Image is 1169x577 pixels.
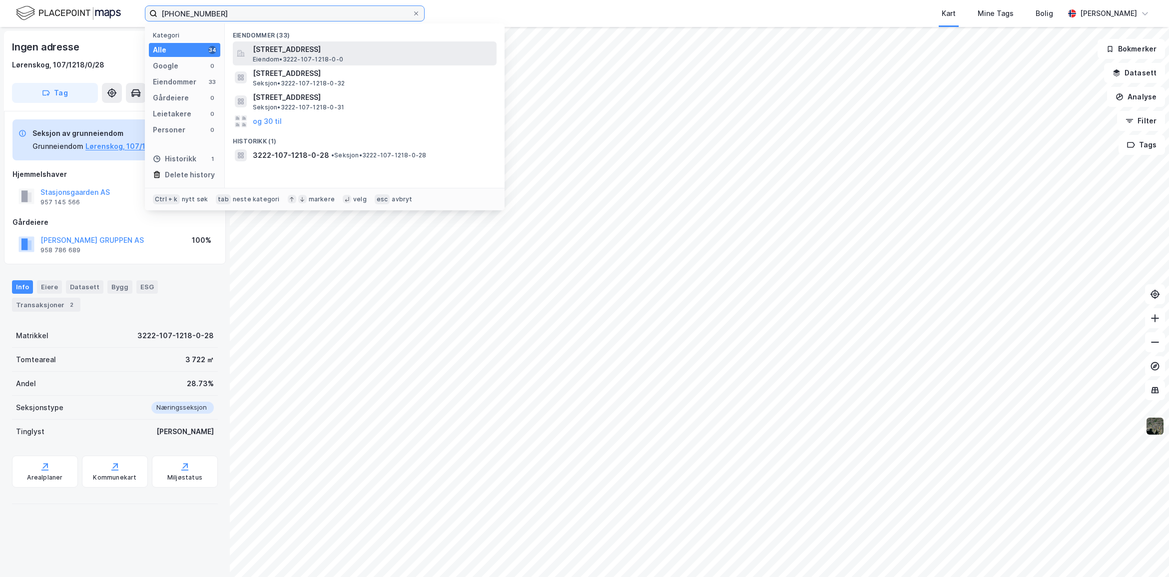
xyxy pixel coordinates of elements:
div: 28.73% [187,378,214,390]
div: avbryt [392,195,412,203]
div: 2 [66,300,76,310]
div: tab [216,194,231,204]
button: Tags [1119,135,1165,155]
div: Matrikkel [16,330,48,342]
button: Tag [12,83,98,103]
div: Bygg [107,280,132,293]
span: [STREET_ADDRESS] [253,91,493,103]
div: Historikk [153,153,196,165]
span: Eiendom • 3222-107-1218-0-0 [253,55,343,63]
div: neste kategori [233,195,280,203]
div: Lørenskog, 107/1218/0/28 [12,59,104,71]
div: Eiere [37,280,62,293]
span: • [331,151,334,159]
div: 34 [208,46,216,54]
div: Ingen adresse [12,39,81,55]
div: markere [309,195,335,203]
div: Grunneiendom [32,140,83,152]
span: 3222-107-1218-0-28 [253,149,329,161]
div: 0 [208,110,216,118]
button: Lørenskog, 107/1218 [85,140,158,152]
div: Andel [16,378,36,390]
div: Transaksjoner [12,298,80,312]
div: Ctrl + k [153,194,180,204]
div: Kommunekart [93,474,136,482]
button: Datasett [1104,63,1165,83]
span: [STREET_ADDRESS] [253,67,493,79]
span: Seksjon • 3222-107-1218-0-32 [253,79,345,87]
div: Alle [153,44,166,56]
iframe: Chat Widget [1119,529,1169,577]
div: 0 [208,94,216,102]
button: Analyse [1107,87,1165,107]
span: Seksjon • 3222-107-1218-0-28 [331,151,426,159]
div: Mine Tags [978,7,1014,19]
div: nytt søk [182,195,208,203]
div: velg [353,195,367,203]
div: Datasett [66,280,103,293]
div: 958 786 689 [40,246,80,254]
span: Seksjon • 3222-107-1218-0-31 [253,103,344,111]
div: Kategori [153,31,220,39]
span: [STREET_ADDRESS] [253,43,493,55]
img: logo.f888ab2527a4732fd821a326f86c7f29.svg [16,4,121,22]
div: Leietakere [153,108,191,120]
div: 0 [208,126,216,134]
img: 9k= [1146,417,1165,436]
div: Tomteareal [16,354,56,366]
button: Bokmerker [1098,39,1165,59]
div: Historikk (1) [225,129,505,147]
div: Seksjonstype [16,402,63,414]
div: Delete history [165,169,215,181]
div: Eiendommer (33) [225,23,505,41]
div: Kart [942,7,956,19]
div: 33 [208,78,216,86]
div: ESG [136,280,158,293]
div: Info [12,280,33,293]
div: Kontrollprogram for chat [1119,529,1169,577]
div: esc [375,194,390,204]
input: Søk på adresse, matrikkel, gårdeiere, leietakere eller personer [157,6,412,21]
div: Eiendommer [153,76,196,88]
div: Hjemmelshaver [12,168,217,180]
div: Seksjon av grunneiendom [32,127,158,139]
div: 3 722 ㎡ [185,354,214,366]
button: og 30 til [253,115,282,127]
div: 1 [208,155,216,163]
div: 0 [208,62,216,70]
div: [PERSON_NAME] [156,426,214,438]
div: Bolig [1036,7,1053,19]
div: Tinglyst [16,426,44,438]
div: [PERSON_NAME] [1080,7,1137,19]
div: Gårdeiere [12,216,217,228]
div: Arealplaner [27,474,62,482]
div: 3222-107-1218-0-28 [137,330,214,342]
div: Gårdeiere [153,92,189,104]
button: Filter [1117,111,1165,131]
div: Miljøstatus [167,474,202,482]
div: Personer [153,124,185,136]
div: 100% [192,234,211,246]
div: 957 145 566 [40,198,80,206]
div: Google [153,60,178,72]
